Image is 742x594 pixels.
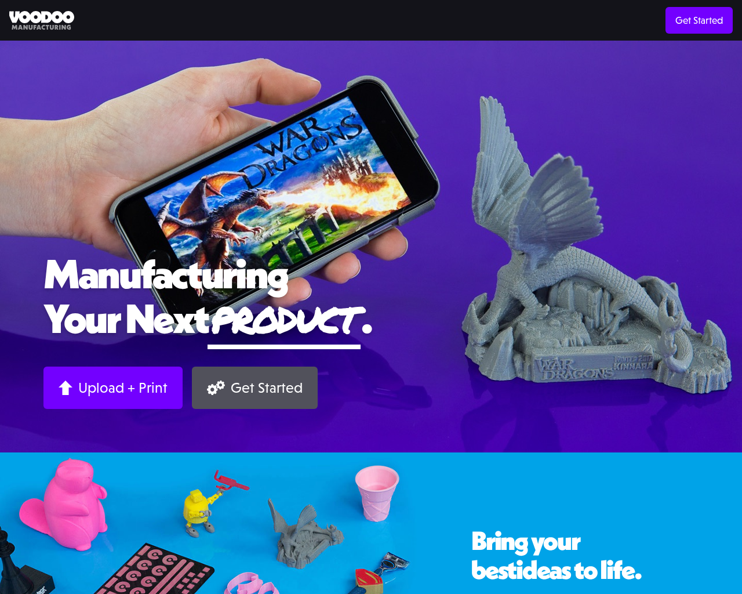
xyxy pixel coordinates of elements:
img: Arrow up [59,381,72,395]
span: ideas to life. [516,553,641,586]
h1: Manufacturing Your Next . [43,251,699,349]
span: product [208,294,361,344]
a: Upload + Print [43,367,183,409]
img: Gears [207,381,225,395]
a: Get Started [665,7,733,34]
a: Get Started [192,367,318,409]
div: Get Started [231,379,303,397]
img: Voodoo Manufacturing logo [9,11,74,30]
div: Upload + Print [78,379,168,397]
h2: Bring your best [471,527,699,584]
